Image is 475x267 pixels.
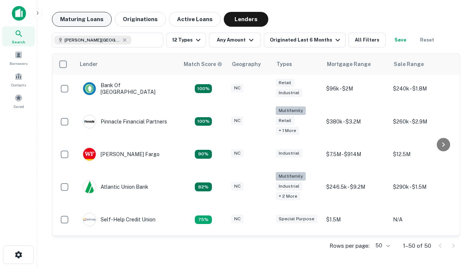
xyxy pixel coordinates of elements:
span: Saved [13,103,24,109]
div: Matching Properties: 11, hasApolloMatch: undefined [195,182,212,191]
div: Bank Of [GEOGRAPHIC_DATA] [83,82,172,95]
div: Geography [232,60,261,69]
div: Industrial [276,182,302,191]
img: picture [83,181,96,193]
td: $240k - $1.8M [389,75,456,103]
td: $246.5k - $9.2M [322,168,389,206]
div: NC [231,149,243,158]
div: Matching Properties: 14, hasApolloMatch: undefined [195,84,212,93]
div: Industrial [276,149,302,158]
div: Originated Last 6 Months [270,36,342,44]
th: Capitalize uses an advanced AI algorithm to match your search with the best lender. The match sco... [179,54,227,75]
th: Mortgage Range [322,54,389,75]
a: Saved [2,91,35,111]
img: picture [83,115,96,128]
button: 12 Types [166,33,206,47]
div: Industrial [276,89,302,97]
th: Types [272,54,322,75]
button: Any Amount [209,33,261,47]
div: Pinnacle Financial Partners [83,115,167,128]
div: + 2 more [276,192,300,201]
div: Matching Properties: 24, hasApolloMatch: undefined [195,117,212,126]
h6: Match Score [184,60,221,68]
td: $7.5M - $914M [322,140,389,168]
img: picture [83,213,96,226]
div: Self-help Credit Union [83,213,155,226]
td: $1.5M [322,205,389,234]
td: $96k - $2M [322,75,389,103]
button: Lenders [224,12,268,27]
button: Maturing Loans [52,12,112,27]
div: Types [276,60,292,69]
div: Capitalize uses an advanced AI algorithm to match your search with the best lender. The match sco... [184,60,222,68]
span: Search [12,39,25,45]
div: Matching Properties: 12, hasApolloMatch: undefined [195,150,212,159]
span: Contacts [11,82,26,88]
div: + 1 more [276,126,299,135]
button: All Filters [348,33,386,47]
p: Rows per page: [330,241,370,250]
button: Active Loans [169,12,221,27]
div: Mortgage Range [327,60,371,69]
div: Retail [276,116,294,125]
button: Originations [115,12,166,27]
img: capitalize-icon.png [12,6,26,21]
div: Multifamily [276,172,306,181]
div: Retail [276,79,294,87]
div: Atlantic Union Bank [83,180,148,194]
th: Lender [75,54,179,75]
td: N/A [389,205,456,234]
div: Sale Range [394,60,424,69]
button: Save your search to get updates of matches that match your search criteria. [389,33,412,47]
img: picture [83,82,96,95]
a: Borrowers [2,48,35,68]
div: NC [231,116,243,125]
div: [PERSON_NAME] Fargo [83,148,160,161]
div: Multifamily [276,106,306,115]
div: NC [231,84,243,92]
td: $260k - $2.9M [389,103,456,140]
td: $380k - $3.2M [322,103,389,140]
div: NC [231,215,243,223]
button: Reset [415,33,439,47]
span: Borrowers [10,60,27,66]
div: 50 [373,240,391,251]
button: Originated Last 6 Months [264,33,345,47]
div: NC [231,182,243,191]
span: [PERSON_NAME][GEOGRAPHIC_DATA], [GEOGRAPHIC_DATA] [65,37,120,43]
th: Sale Range [389,54,456,75]
td: $290k - $1.5M [389,168,456,206]
div: Matching Properties: 10, hasApolloMatch: undefined [195,215,212,224]
div: Special Purpose [276,215,317,223]
a: Search [2,26,35,46]
img: picture [83,148,96,161]
iframe: Chat Widget [438,208,475,243]
a: Contacts [2,69,35,89]
p: 1–50 of 50 [403,241,431,250]
td: $12.5M [389,140,456,168]
th: Geography [227,54,272,75]
div: Lender [80,60,98,69]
